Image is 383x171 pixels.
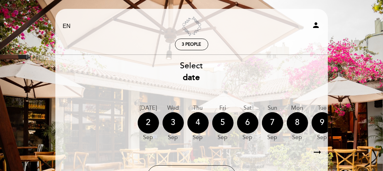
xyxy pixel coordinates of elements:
[147,17,236,36] a: Casa Tambo
[163,133,184,142] div: Sep
[237,133,258,142] div: Sep
[183,73,200,82] b: date
[212,112,234,133] div: 5
[163,112,184,133] div: 3
[312,21,321,29] i: person
[312,145,323,160] i: arrow_right_alt
[212,104,234,112] div: Fri
[312,133,333,142] div: Sep
[187,112,209,133] div: 4
[312,104,333,112] div: Tue
[262,104,283,112] div: Sun
[262,133,283,142] div: Sep
[262,112,283,133] div: 7
[163,104,184,112] div: Wed
[187,133,209,142] div: Sep
[212,133,234,142] div: Sep
[237,112,258,133] div: 6
[287,104,308,112] div: Mon
[182,42,201,47] span: 3 people
[287,112,308,133] div: 8
[138,133,159,142] div: Sep
[138,104,159,112] div: [DATE]
[312,112,333,133] div: 9
[312,21,321,32] button: person
[237,104,258,112] div: Sat
[187,104,209,112] div: Thu
[138,112,159,133] div: 2
[55,60,328,84] div: Select
[287,133,308,142] div: Sep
